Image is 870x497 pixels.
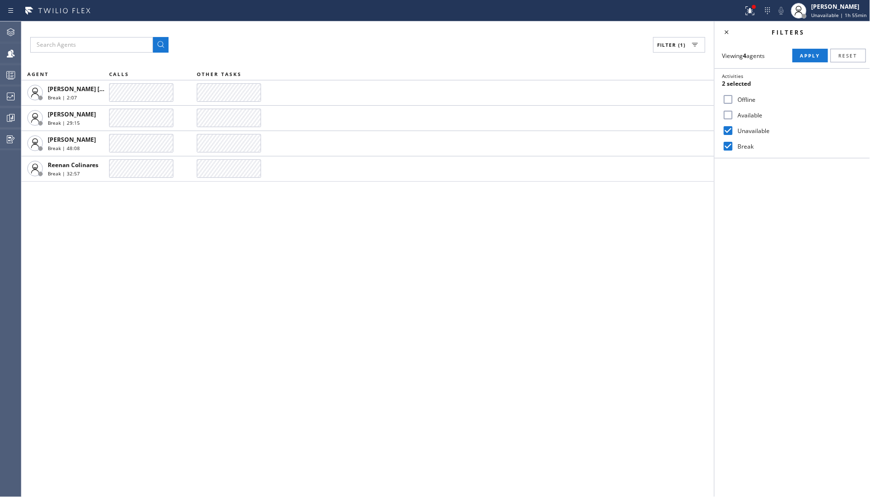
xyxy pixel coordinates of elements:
span: AGENT [27,71,49,77]
button: Apply [793,49,828,62]
div: [PERSON_NAME] [812,2,867,11]
span: Break | 32:57 [48,170,80,177]
button: Filter (1) [653,37,705,53]
input: Search Agents [30,37,153,53]
label: Offline [734,96,862,104]
label: Break [734,142,862,151]
strong: 4 [743,52,747,60]
span: [PERSON_NAME] [48,110,96,118]
label: Available [734,111,862,119]
span: CALLS [109,71,129,77]
span: Viewing agents [722,52,765,60]
button: Mute [775,4,788,18]
span: Break | 29:15 [48,119,80,126]
div: Activities [722,73,862,79]
span: Reset [839,52,858,59]
span: OTHER TASKS [197,71,242,77]
button: Reset [831,49,866,62]
span: Break | 2:07 [48,94,77,101]
span: Break | 48:08 [48,145,80,152]
span: [PERSON_NAME] [PERSON_NAME] [48,85,146,93]
label: Unavailable [734,127,862,135]
span: Filters [772,28,805,37]
span: [PERSON_NAME] [48,135,96,144]
span: Reenan Colinares [48,161,98,169]
span: Filter (1) [658,41,686,48]
span: Apply [800,52,820,59]
span: 2 selected [722,79,752,88]
span: Unavailable | 1h 55min [812,12,867,19]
